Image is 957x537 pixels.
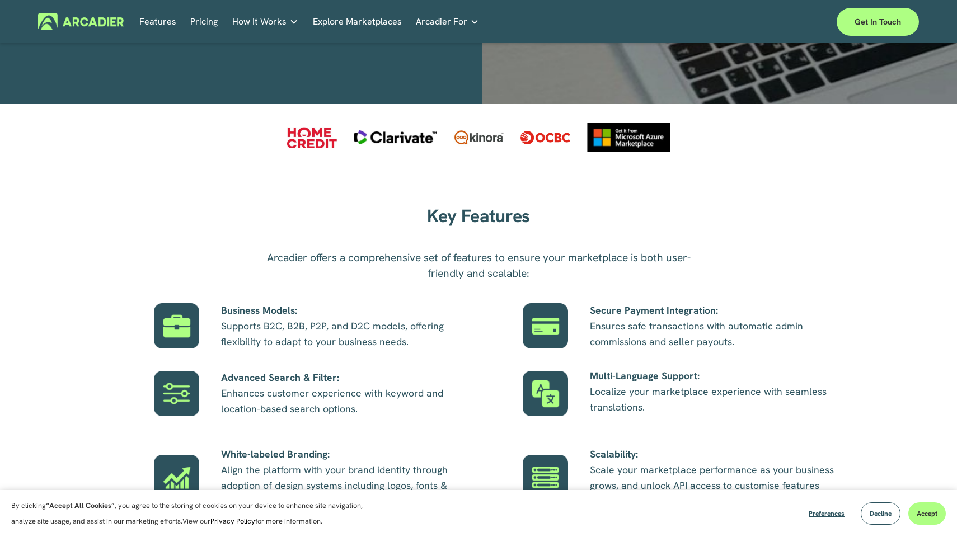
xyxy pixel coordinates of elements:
p: Ensures safe transactions with automatic admin commissions and seller payouts. [590,303,837,350]
a: folder dropdown [416,13,479,30]
strong: “Accept All Cookies” [46,501,115,510]
p: Scale your marketplace performance as your business grows, and unlock API access to customise fea... [590,446,837,509]
strong: Scalability: [590,447,638,460]
span: Decline [870,509,892,518]
p: Enhances customer experience with keyword and location-based search options. [221,370,468,417]
p: Align the platform with your brand identity through adoption of design systems including logos, f... [221,446,468,509]
a: Pricing [190,13,218,30]
a: folder dropdown [232,13,298,30]
p: Localize your marketplace experience with seamless translations. [590,368,837,415]
p: Arcadier offers a comprehensive set of features to ensure your marketplace is both user-friendly ... [255,250,702,281]
button: Preferences [800,502,853,525]
button: Decline [861,502,900,525]
img: Arcadier [38,13,124,30]
strong: Business Models: [221,304,297,317]
a: Explore Marketplaces [313,13,402,30]
p: Supports B2C, B2B, P2P, and D2C models, offering flexibility to adapt to your business needs. [221,303,468,350]
strong: Secure Payment Integration: [590,304,718,317]
iframe: Chat Widget [901,483,957,537]
a: Get in touch [837,8,919,36]
strong: White-labeled Branding: [221,447,330,460]
span: Arcadier For [416,14,467,30]
p: By clicking , you agree to the storing of cookies on your device to enhance site navigation, anal... [11,498,375,529]
strong: Key Features [427,204,530,228]
a: Features [139,13,176,30]
a: Privacy Policy [210,516,255,526]
span: How It Works [232,14,287,30]
strong: Advanced Search & Filter: [221,371,339,384]
span: Preferences [809,509,845,518]
strong: Multi-Language Support: [590,369,700,382]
